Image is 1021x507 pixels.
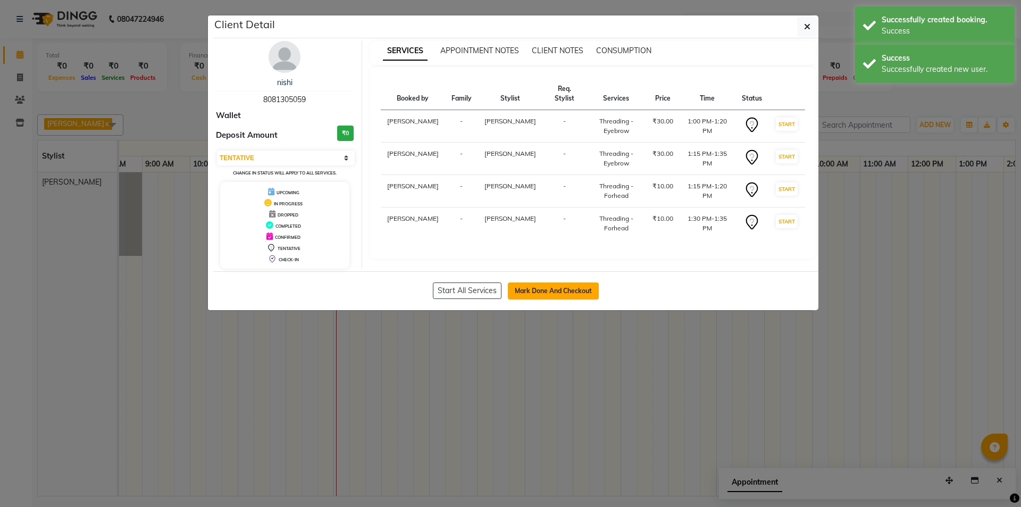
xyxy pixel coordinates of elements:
td: - [542,143,587,175]
div: ₹30.00 [652,117,673,126]
div: Successfully created new user. [882,64,1007,75]
th: Booked by [381,78,445,110]
td: 1:15 PM-1:20 PM [680,175,735,207]
th: Time [680,78,735,110]
th: Req. Stylist [542,78,587,110]
td: - [542,207,587,240]
button: START [776,150,798,163]
h3: ₹0 [337,126,354,141]
td: - [542,175,587,207]
td: [PERSON_NAME] [381,143,445,175]
td: - [445,207,478,240]
td: 1:00 PM-1:20 PM [680,110,735,143]
small: Change in status will apply to all services. [233,170,337,176]
span: Deposit Amount [216,129,278,142]
span: APPOINTMENT NOTES [440,46,519,55]
img: avatar [269,41,300,73]
button: Mark Done And Checkout [508,282,599,300]
td: [PERSON_NAME] [381,175,445,207]
h5: Client Detail [214,16,275,32]
span: CONFIRMED [275,235,300,240]
th: Services [587,78,646,110]
span: UPCOMING [277,190,299,195]
span: SERVICES [383,41,428,61]
span: IN PROGRESS [274,201,303,206]
td: - [445,143,478,175]
td: - [445,175,478,207]
span: TENTATIVE [278,246,300,251]
td: - [445,110,478,143]
td: - [542,110,587,143]
th: Status [735,78,768,110]
a: nishi [277,78,292,87]
button: START [776,215,798,228]
span: 8081305059 [263,95,306,104]
button: Start All Services [433,282,501,299]
span: COMPLETED [275,223,301,229]
span: CHECK-IN [279,257,299,262]
th: Family [445,78,478,110]
div: ₹10.00 [652,214,673,223]
div: Threading - Forhead [593,214,640,233]
td: [PERSON_NAME] [381,110,445,143]
span: Wallet [216,110,241,122]
span: DROPPED [278,212,298,218]
span: [PERSON_NAME] [484,117,536,125]
th: Price [646,78,680,110]
div: ₹10.00 [652,181,673,191]
div: ₹30.00 [652,149,673,159]
span: [PERSON_NAME] [484,182,536,190]
span: CLIENT NOTES [532,46,583,55]
td: 1:30 PM-1:35 PM [680,207,735,240]
div: Successfully created booking. [882,14,1007,26]
span: [PERSON_NAME] [484,149,536,157]
div: Threading - Eyebrow [593,149,640,168]
td: 1:15 PM-1:35 PM [680,143,735,175]
span: [PERSON_NAME] [484,214,536,222]
button: START [776,118,798,131]
th: Stylist [478,78,542,110]
div: Success [882,53,1007,64]
div: Threading - Eyebrow [593,117,640,136]
div: Threading - Forhead [593,181,640,201]
div: Success [882,26,1007,37]
span: CONSUMPTION [596,46,651,55]
button: START [776,182,798,196]
td: [PERSON_NAME] [381,207,445,240]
